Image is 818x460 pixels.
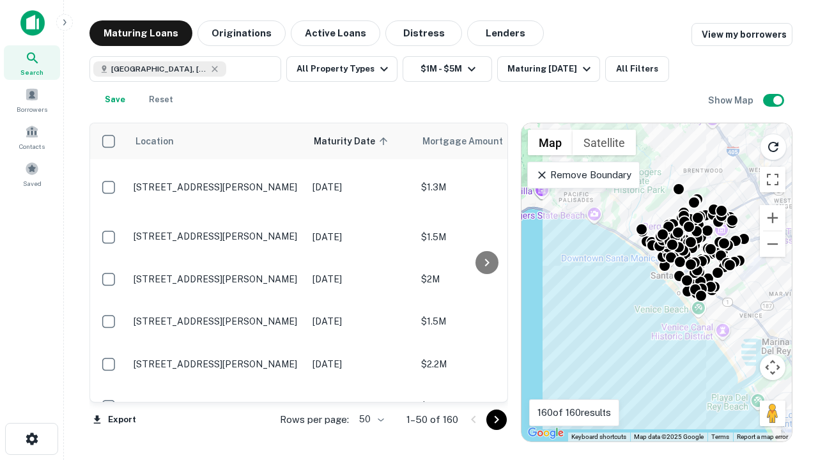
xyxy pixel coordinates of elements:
button: Originations [197,20,286,46]
span: Saved [23,178,42,188]
a: Terms (opens in new tab) [711,433,729,440]
p: [DATE] [313,230,408,244]
button: Show street map [528,130,573,155]
span: Mortgage Amount [422,134,520,149]
p: [DATE] [313,314,408,328]
p: $2M [421,272,549,286]
span: Maturity Date [314,134,392,149]
button: Map camera controls [760,355,785,380]
button: Export [89,410,139,429]
button: Zoom in [760,205,785,231]
p: [STREET_ADDRESS][PERSON_NAME] [134,273,300,285]
p: [DATE] [313,180,408,194]
div: Maturing [DATE] [507,61,594,77]
span: [GEOGRAPHIC_DATA], [GEOGRAPHIC_DATA], [GEOGRAPHIC_DATA] [111,63,207,75]
div: 50 [354,410,386,429]
img: Google [525,425,567,441]
span: Contacts [19,141,45,151]
a: Saved [4,157,60,191]
img: capitalize-icon.png [20,10,45,36]
div: 0 0 [521,123,792,441]
span: Map data ©2025 Google [634,433,704,440]
span: Search [20,67,43,77]
button: Show satellite imagery [573,130,636,155]
th: Location [127,123,306,159]
button: Save your search to get updates of matches that match your search criteria. [95,87,135,112]
p: Rows per page: [280,412,349,427]
button: Lenders [467,20,544,46]
button: Toggle fullscreen view [760,167,785,192]
a: Search [4,45,60,80]
button: Maturing [DATE] [497,56,600,82]
h6: Show Map [708,93,755,107]
button: Go to next page [486,410,507,430]
p: Remove Boundary [536,167,631,183]
p: $1.5M [421,230,549,244]
button: Reset [141,87,181,112]
th: Maturity Date [306,123,415,159]
p: $1.3M [421,180,549,194]
p: [STREET_ADDRESS][PERSON_NAME] [134,358,300,370]
a: Open this area in Google Maps (opens a new window) [525,425,567,441]
p: 160 of 160 results [537,405,611,420]
button: All Filters [605,56,669,82]
p: [STREET_ADDRESS][PERSON_NAME] [134,316,300,327]
p: [STREET_ADDRESS][PERSON_NAME] [134,181,300,193]
button: Reload search area [760,134,787,160]
button: Active Loans [291,20,380,46]
p: $1M [421,399,549,413]
a: Contacts [4,119,60,154]
button: All Property Types [286,56,397,82]
a: Borrowers [4,82,60,117]
button: Zoom out [760,231,785,257]
a: Report a map error [737,433,788,440]
p: [STREET_ADDRESS][PERSON_NAME] [134,231,300,242]
p: [STREET_ADDRESS][PERSON_NAME] [134,401,300,412]
span: Location [135,134,174,149]
span: Borrowers [17,104,47,114]
p: $2.2M [421,357,549,371]
button: Keyboard shortcuts [571,433,626,441]
p: [DATE] [313,272,408,286]
button: Maturing Loans [89,20,192,46]
p: [DATE] [313,357,408,371]
p: 1–50 of 160 [406,412,458,427]
p: [DATE] [313,399,408,413]
button: $1M - $5M [403,56,492,82]
th: Mortgage Amount [415,123,555,159]
a: View my borrowers [691,23,792,46]
iframe: Chat Widget [754,358,818,419]
p: $1.5M [421,314,549,328]
button: Distress [385,20,462,46]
